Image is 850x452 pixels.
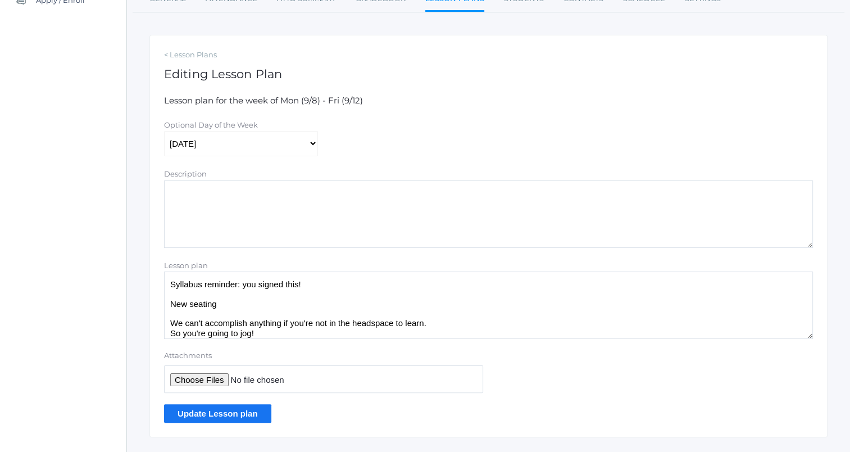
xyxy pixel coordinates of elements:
[164,169,207,178] label: Description
[164,67,813,80] h1: Editing Lesson Plan
[164,272,813,339] textarea: Syllabus reminder: you signed this! We can't accomplish anything if you're not in the headspace t...
[164,350,483,361] label: Attachments
[164,95,363,106] span: Lesson plan for the week of Mon (9/8) - Fri (9/12)
[164,49,813,61] a: < Lesson Plans
[164,404,271,423] input: Update Lesson plan
[164,261,208,270] label: Lesson plan
[164,120,258,129] label: Optional Day of the Week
